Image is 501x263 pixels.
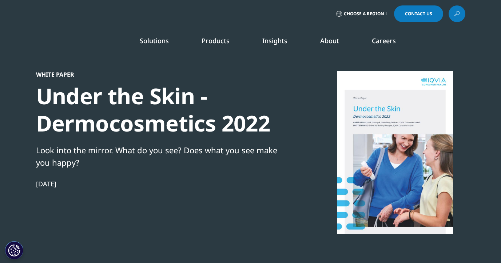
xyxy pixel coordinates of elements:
div: Under the Skin - Dermocosmetics 2022 [36,82,286,137]
a: Solutions [140,36,169,45]
a: Insights [262,36,287,45]
a: Careers [372,36,396,45]
a: About [320,36,339,45]
nav: Primary [97,25,465,60]
a: Products [202,36,230,45]
a: Contact Us [394,5,443,22]
div: White Paper [36,71,286,78]
button: Cookie Settings [5,241,23,259]
div: Look into the mirror. What do you see? Does what you see make you happy? [36,144,286,169]
span: Choose a Region [344,11,384,17]
span: Contact Us [405,12,432,16]
div: [DATE] [36,179,286,188]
